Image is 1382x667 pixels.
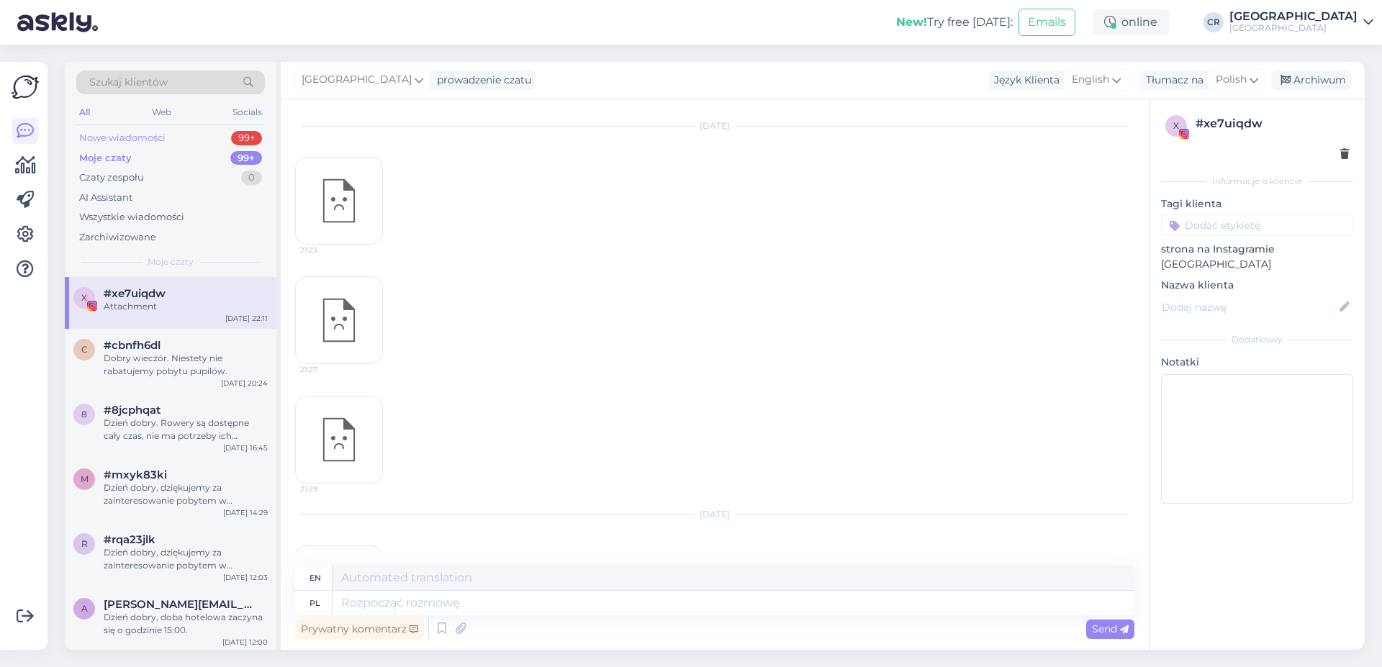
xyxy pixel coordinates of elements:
[310,566,321,590] div: en
[295,119,1134,132] div: [DATE]
[104,404,161,417] span: #8jcphqat
[104,546,268,572] div: Dzień dobry, dziękujemy za zainteresowanie pobytem w [GEOGRAPHIC_DATA]. W podanym terminie posiad...
[1093,9,1169,35] div: online
[1173,120,1179,131] span: x
[300,245,354,255] span: 21:23
[1161,278,1353,293] p: Nazwa klienta
[79,230,156,245] div: Zarchiwizowane
[104,611,268,637] div: Dzień dobry, doba hotelowa zaczyna się o godzinie 15:00.
[241,171,262,185] div: 0
[79,131,166,145] div: Nowe wiadomości
[295,620,424,639] div: Prywatny komentarz
[79,191,132,205] div: AI Assistant
[1161,355,1353,370] p: Notatki
[79,171,144,185] div: Czaty zespołu
[221,378,268,389] div: [DATE] 20:24
[431,73,531,88] div: prowadzenie czatu
[1019,9,1075,36] button: Emails
[104,287,166,300] span: #xe7uiqdw
[231,131,262,145] div: 99+
[81,538,88,549] span: r
[104,417,268,443] div: Dzień dobry. Rowery są dostępne cały czas, nie ma potrzeby ich rezerwacji.
[79,151,132,165] div: Moje czaty
[89,75,168,90] span: Szukaj klientów
[1161,175,1353,188] div: Informacje o kliencie
[1092,622,1129,635] span: Send
[896,15,927,29] b: New!
[223,507,268,518] div: [DATE] 14:29
[1161,257,1353,272] p: [GEOGRAPHIC_DATA]
[222,637,268,648] div: [DATE] 12:00
[104,533,155,546] span: #rqa23jlk
[104,481,268,507] div: Dzień dobry, dziękujemy za zainteresowanie pobytem w [GEOGRAPHIC_DATA]. Posiadamy weekendowy paki...
[896,14,1013,31] div: Try free [DATE]:
[104,339,161,352] span: #cbnfh6dl
[1161,242,1353,257] p: strona na Instagramie
[148,255,194,268] span: Moje czaty
[104,352,268,378] div: Dobry wieczór. Niestety nie rabatujemy pobytu pupilów.
[81,292,87,303] span: x
[1140,73,1203,88] div: Tłumacz na
[230,103,265,122] div: Socials
[300,484,354,494] span: 21:29
[79,210,184,224] div: Wszystkie wiadomości
[223,572,268,583] div: [DATE] 12:03
[300,364,354,375] span: 21:27
[1272,71,1352,90] div: Archiwum
[988,73,1060,88] div: Język Klienta
[225,313,268,324] div: [DATE] 22:11
[81,603,88,614] span: a
[1196,115,1349,132] div: # xe7uiqdw
[1072,72,1109,88] span: English
[76,103,93,122] div: All
[81,473,89,484] span: m
[1161,196,1353,212] p: Tagi klienta
[81,409,87,419] span: 8
[1229,22,1358,34] div: [GEOGRAPHIC_DATA]
[1162,299,1337,315] input: Dodaj nazwę
[104,300,268,313] div: Attachment
[1229,11,1358,22] div: [GEOGRAPHIC_DATA]
[230,151,262,165] div: 99+
[12,73,39,101] img: Askly Logo
[223,443,268,453] div: [DATE] 16:45
[149,103,174,122] div: Web
[104,598,253,611] span: alicja.kudrycka@wp.pl
[1203,12,1224,32] div: CR
[1161,333,1353,346] div: Dodatkowy
[81,344,88,355] span: c
[1161,214,1353,236] input: Dodać etykietę
[302,72,412,88] span: [GEOGRAPHIC_DATA]
[1229,11,1373,34] a: [GEOGRAPHIC_DATA][GEOGRAPHIC_DATA]
[310,591,320,615] div: pl
[1216,72,1247,88] span: Polish
[295,508,1134,521] div: [DATE]
[104,468,167,481] span: #mxyk83ki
